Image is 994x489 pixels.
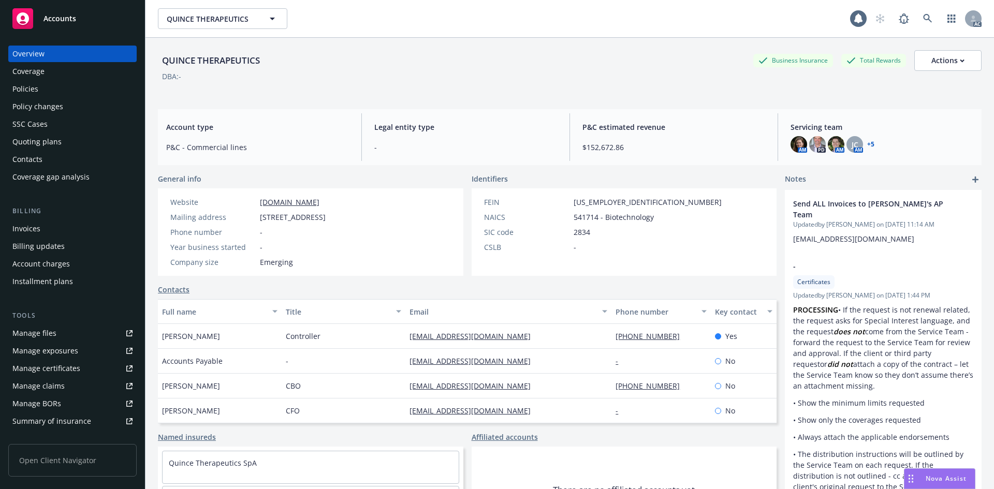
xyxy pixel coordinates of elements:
[12,395,61,412] div: Manage BORs
[162,355,223,366] span: Accounts Payable
[8,256,137,272] a: Account charges
[12,151,42,168] div: Contacts
[12,238,65,255] div: Billing updates
[616,306,695,317] div: Phone number
[260,212,326,223] span: [STREET_ADDRESS]
[286,306,390,317] div: Title
[582,122,765,132] span: P&C estimated revenue
[410,406,539,416] a: [EMAIL_ADDRESS][DOMAIN_NAME]
[827,359,853,369] em: did not
[725,355,735,366] span: No
[870,8,890,29] a: Start snowing
[158,432,216,442] a: Named insureds
[8,46,137,62] a: Overview
[791,122,973,132] span: Servicing team
[410,331,539,341] a: [EMAIL_ADDRESS][DOMAIN_NAME]
[158,8,287,29] button: QUINCE THERAPEUTICS
[8,343,137,359] a: Manage exposures
[484,212,569,223] div: NAICS
[12,63,45,80] div: Coverage
[785,173,806,186] span: Notes
[904,468,975,489] button: Nova Assist
[8,378,137,394] a: Manage claims
[158,299,282,324] button: Full name
[286,380,301,391] span: CBO
[12,343,78,359] div: Manage exposures
[715,306,761,317] div: Key contact
[8,220,137,237] a: Invoices
[793,198,946,220] span: Send ALL Invoices to [PERSON_NAME]'s AP Team
[574,212,654,223] span: 541714 - Biotechnology
[170,197,256,208] div: Website
[166,142,349,153] span: P&C - Commercial lines
[374,142,557,153] span: -
[793,220,973,229] span: Updated by [PERSON_NAME] on [DATE] 11:14 AM
[793,414,973,425] p: • Show only the coverages requested
[711,299,777,324] button: Key contact
[841,54,906,67] div: Total Rewards
[170,227,256,238] div: Phone number
[162,71,181,82] div: DBA: -
[162,380,220,391] span: [PERSON_NAME]
[286,331,320,342] span: Controller
[158,54,264,67] div: QUINCE THERAPEUTICS
[162,331,220,342] span: [PERSON_NAME]
[753,54,833,67] div: Business Insurance
[282,299,405,324] button: Title
[410,306,596,317] div: Email
[12,98,63,115] div: Policy changes
[12,220,40,237] div: Invoices
[260,242,262,253] span: -
[260,227,262,238] span: -
[8,151,137,168] a: Contacts
[725,405,735,416] span: No
[158,173,201,184] span: General info
[809,136,826,153] img: photo
[797,277,830,287] span: Certificates
[793,432,973,442] p: • Always attach the applicable endorsements
[374,122,557,132] span: Legal entity type
[725,331,737,342] span: Yes
[793,234,914,244] span: [EMAIL_ADDRESS][DOMAIN_NAME]
[611,299,710,324] button: Phone number
[12,169,90,185] div: Coverage gap analysis
[8,395,137,412] a: Manage BORs
[574,197,722,208] span: [US_EMPLOYER_IDENTIFICATION_NUMBER]
[616,381,688,391] a: [PHONE_NUMBER]
[904,469,917,488] div: Drag to move
[12,325,56,342] div: Manage files
[484,242,569,253] div: CSLB
[834,327,865,336] em: does not
[43,14,76,23] span: Accounts
[169,458,257,468] a: Quince Therapeutics SpA
[8,360,137,377] a: Manage certificates
[162,405,220,416] span: [PERSON_NAME]
[914,50,982,71] button: Actions
[12,360,80,377] div: Manage certificates
[828,136,844,153] img: photo
[725,380,735,391] span: No
[12,134,62,150] div: Quoting plans
[616,331,688,341] a: [PHONE_NUMBER]
[405,299,611,324] button: Email
[917,8,938,29] a: Search
[166,122,349,132] span: Account type
[167,13,256,24] span: QUINCE THERAPEUTICS
[926,474,967,483] span: Nova Assist
[12,413,91,429] div: Summary of insurance
[286,405,300,416] span: CFO
[8,169,137,185] a: Coverage gap analysis
[793,304,973,391] p: • If the request is not renewal related, the request asks for Special Interest language, and the ...
[12,81,38,97] div: Policies
[12,116,48,132] div: SSC Cases
[793,291,973,300] span: Updated by [PERSON_NAME] on [DATE] 1:44 PM
[616,356,626,366] a: -
[785,190,982,253] div: Send ALL Invoices to [PERSON_NAME]'s AP TeamUpdatedby [PERSON_NAME] on [DATE] 11:14 AM[EMAIL_ADDR...
[8,134,137,150] a: Quoting plans
[286,355,288,366] span: -
[8,325,137,342] a: Manage files
[582,142,765,153] span: $152,672.86
[8,63,137,80] a: Coverage
[8,116,137,132] a: SSC Cases
[894,8,914,29] a: Report a Bug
